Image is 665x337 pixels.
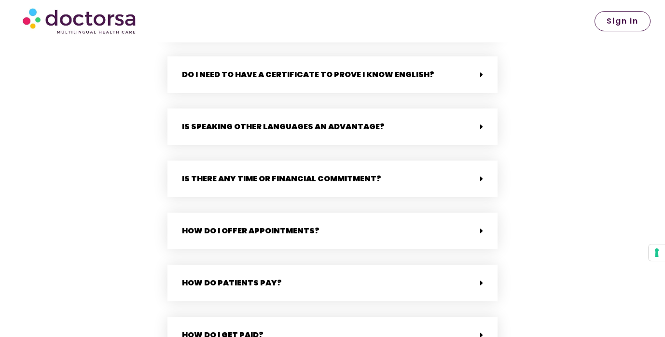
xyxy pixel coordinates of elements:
[167,265,498,301] div: How do patients pay?
[167,108,498,145] div: Is speaking other languages an advantage?
[167,213,498,249] div: How do I offer appointments?
[167,161,498,197] div: Is there any time or financial commitment?
[649,244,665,261] button: Your consent preferences for tracking technologies
[182,121,385,132] a: Is speaking other languages an advantage?
[595,11,651,31] a: Sign in
[182,69,434,80] a: Do I need to have a certificate to prove I know English?
[182,225,319,236] a: How do I offer appointments?
[182,277,282,288] a: How do patients pay?
[167,56,498,93] div: Do I need to have a certificate to prove I know English?
[607,17,638,25] span: Sign in
[182,173,381,184] a: Is there any time or financial commitment?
